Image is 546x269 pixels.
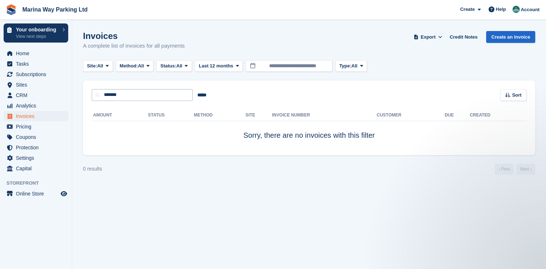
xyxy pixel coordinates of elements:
a: Marina Way Parking Ltd [19,4,91,16]
div: 0 results [83,165,102,173]
a: Create an Invoice [486,31,535,43]
a: menu [4,163,68,173]
span: Export [421,34,436,41]
button: Method: All [116,60,154,72]
th: Amount [92,110,148,121]
span: Subscriptions [16,69,59,79]
a: menu [4,142,68,153]
span: Account [521,6,540,13]
a: Credit Notes [447,31,480,43]
span: Tasks [16,59,59,69]
span: All [138,62,144,70]
h1: Invoices [83,31,185,41]
span: Protection [16,142,59,153]
a: Next [516,164,535,175]
a: menu [4,111,68,121]
a: menu [4,90,68,100]
p: A complete list of invoices for all payments [83,42,185,50]
th: Customer [377,110,445,121]
span: Online Store [16,189,59,199]
a: Preview store [60,189,68,198]
th: Invoice Number [272,110,377,121]
a: menu [4,48,68,58]
span: Site: [87,62,97,70]
span: All [97,62,103,70]
th: Site [245,110,272,121]
nav: Page [493,164,537,175]
th: Status [148,110,194,121]
button: Export [412,31,444,43]
a: menu [4,153,68,163]
span: CRM [16,90,59,100]
span: Create [460,6,475,13]
span: All [351,62,358,70]
span: Coupons [16,132,59,142]
span: Analytics [16,101,59,111]
a: menu [4,189,68,199]
a: Previous [495,164,514,175]
img: stora-icon-8386f47178a22dfd0bd8f6a31ec36ba5ce8667c1dd55bd0f319d3a0aa187defe.svg [6,4,17,15]
a: menu [4,132,68,142]
a: menu [4,69,68,79]
span: Invoices [16,111,59,121]
span: Sorry, there are no invoices with this filter [243,131,375,139]
a: Your onboarding View next steps [4,23,68,43]
a: menu [4,59,68,69]
p: Your onboarding [16,27,59,32]
th: Due [445,110,470,121]
span: Capital [16,163,59,173]
span: Storefront [6,180,72,187]
span: Settings [16,153,59,163]
span: Last 12 months [199,62,233,70]
a: menu [4,80,68,90]
p: View next steps [16,33,59,40]
button: Last 12 months [195,60,243,72]
button: Type: All [335,60,367,72]
span: Status: [160,62,176,70]
span: Sites [16,80,59,90]
span: Type: [339,62,351,70]
a: menu [4,101,68,111]
span: All [176,62,183,70]
span: Home [16,48,59,58]
span: Help [496,6,506,13]
a: menu [4,122,68,132]
th: Method [194,110,245,121]
img: Richard [512,6,520,13]
span: Sort [512,92,521,99]
button: Status: All [156,60,192,72]
th: Created [470,110,527,121]
span: Method: [120,62,138,70]
span: Pricing [16,122,59,132]
button: Site: All [83,60,113,72]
